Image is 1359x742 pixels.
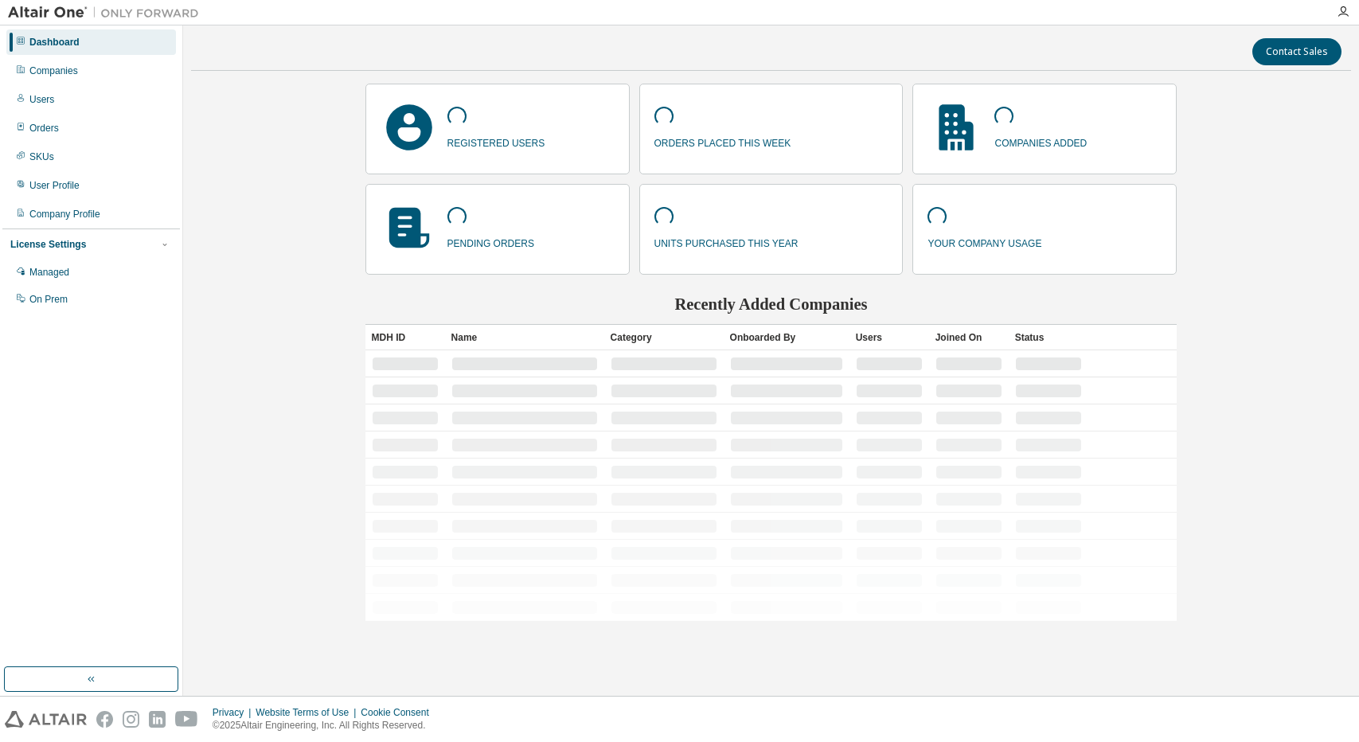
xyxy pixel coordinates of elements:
div: Name [451,325,598,350]
div: User Profile [29,179,80,192]
p: registered users [447,132,545,150]
button: Contact Sales [1252,38,1341,65]
h2: Recently Added Companies [365,294,1177,314]
div: SKUs [29,150,54,163]
div: MDH ID [372,325,439,350]
img: linkedin.svg [149,711,166,728]
div: Privacy [213,706,256,719]
p: pending orders [447,232,534,251]
div: Orders [29,122,59,135]
img: facebook.svg [96,711,113,728]
div: License Settings [10,238,86,251]
div: Cookie Consent [361,706,438,719]
img: instagram.svg [123,711,139,728]
div: Company Profile [29,208,100,221]
p: orders placed this week [654,132,791,150]
img: altair_logo.svg [5,711,87,728]
div: Managed [29,266,69,279]
div: Companies [29,64,78,77]
div: Status [1015,325,1082,350]
img: youtube.svg [175,711,198,728]
div: Category [611,325,717,350]
img: Altair One [8,5,207,21]
div: Users [856,325,923,350]
p: companies added [994,132,1087,150]
div: Joined On [935,325,1002,350]
div: On Prem [29,293,68,306]
p: your company usage [927,232,1041,251]
p: units purchased this year [654,232,799,251]
div: Onboarded By [730,325,843,350]
div: Website Terms of Use [256,706,361,719]
div: Users [29,93,54,106]
p: © 2025 Altair Engineering, Inc. All Rights Reserved. [213,719,439,732]
div: Dashboard [29,36,80,49]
